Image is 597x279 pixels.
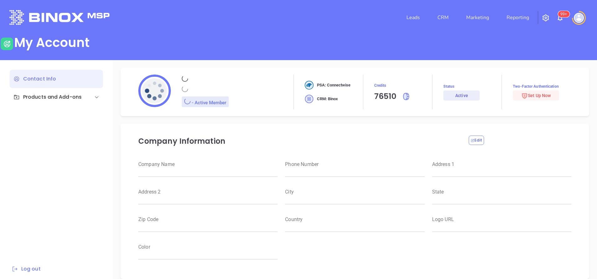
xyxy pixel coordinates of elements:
[285,222,424,232] input: weight
[469,136,484,145] button: Edit
[138,194,278,204] input: weight
[404,11,422,24] a: Leads
[1,38,13,50] img: user
[285,189,424,194] label: City
[305,95,314,103] img: crm
[443,84,502,89] span: Status
[432,167,571,177] input: weight
[285,162,424,167] label: Phone Number
[285,217,424,222] label: Country
[374,82,432,89] span: Credits
[305,81,314,90] img: crm
[432,189,571,194] label: State
[432,222,571,232] input: weight
[138,162,278,167] label: Company Name
[138,136,461,147] p: Company Information
[13,93,82,101] div: Products and Add-ons
[138,75,171,107] img: profile
[574,13,584,23] img: user
[432,162,571,167] label: Address 1
[464,11,492,24] a: Marketing
[10,70,103,88] div: Contact Info
[138,217,278,222] label: Zip Code
[305,95,338,103] div: CRM: Binox
[558,11,569,17] sup: 100
[182,96,229,107] div: - Active Member
[138,250,278,260] input: weight
[513,84,571,89] span: Two-Factor Authentication
[542,14,549,22] img: iconSetting
[138,167,278,177] input: weight
[455,90,468,101] div: Active
[305,81,350,90] div: PSA: Connectwise
[9,10,110,25] img: logo
[14,35,89,50] div: My Account
[521,93,551,98] span: Set Up Now
[138,245,278,250] label: Color
[285,194,424,204] input: weight
[432,217,571,222] label: Logo URL
[432,194,571,204] input: weight
[285,167,424,177] input: weight
[138,189,278,194] label: Address 2
[556,14,564,22] img: iconNotification
[504,11,532,24] a: Reporting
[10,88,103,106] div: Products and Add-ons
[138,222,278,232] input: weight
[374,90,397,102] div: 76510
[10,265,43,273] button: Log out
[435,11,451,24] a: CRM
